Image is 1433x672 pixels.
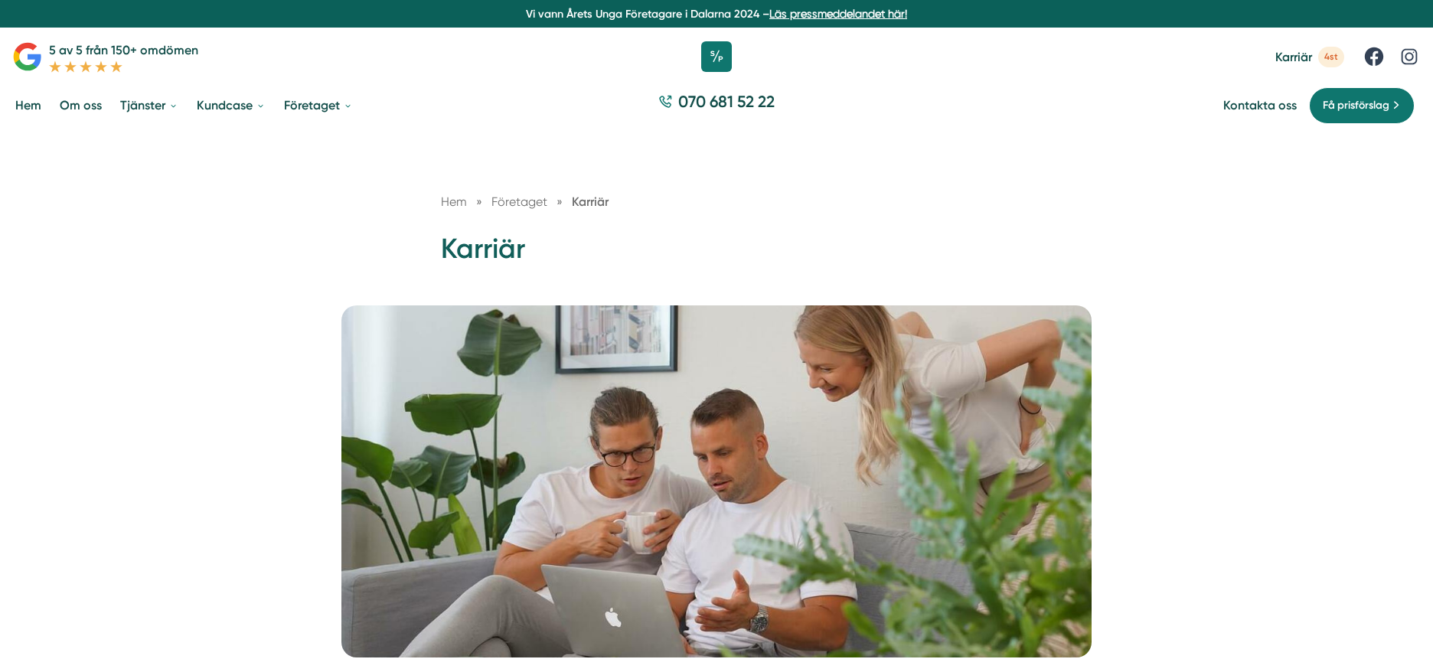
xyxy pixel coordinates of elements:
[476,192,482,211] span: »
[652,90,781,120] a: 070 681 52 22
[117,86,181,125] a: Tjänster
[49,41,198,60] p: 5 av 5 från 150+ omdömen
[491,194,547,209] span: Företaget
[12,86,44,125] a: Hem
[1323,97,1389,114] span: Få prisförslag
[1275,47,1344,67] a: Karriär 4st
[6,6,1427,21] p: Vi vann Årets Unga Företagare i Dalarna 2024 –
[572,194,609,209] a: Karriär
[678,90,775,113] span: 070 681 52 22
[57,86,105,125] a: Om oss
[1275,50,1312,64] span: Karriär
[281,86,356,125] a: Företaget
[194,86,269,125] a: Kundcase
[441,230,992,280] h1: Karriär
[341,305,1092,657] img: Karriär
[557,192,563,211] span: »
[769,8,907,20] a: Läs pressmeddelandet här!
[1318,47,1344,67] span: 4st
[441,192,992,211] nav: Breadcrumb
[1309,87,1415,124] a: Få prisförslag
[1223,98,1297,113] a: Kontakta oss
[491,194,550,209] a: Företaget
[441,194,467,209] a: Hem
